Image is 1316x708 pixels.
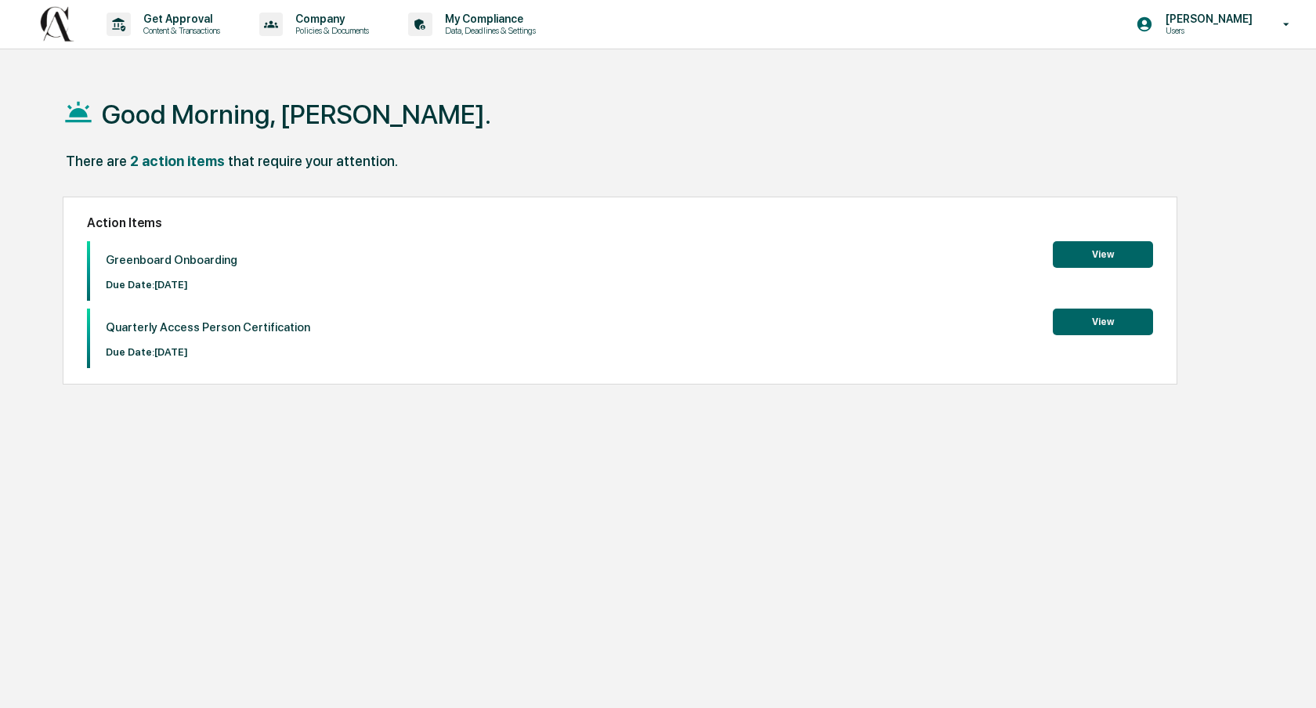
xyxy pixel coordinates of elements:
p: Due Date: [DATE] [106,279,237,291]
a: View [1053,246,1153,261]
div: that require your attention. [228,153,398,169]
a: View [1053,313,1153,328]
h2: Action Items [87,215,1153,230]
h1: Good Morning, [PERSON_NAME]. [102,99,491,130]
p: Content & Transactions [131,25,228,36]
p: Company [283,13,377,25]
p: Get Approval [131,13,228,25]
p: Quarterly Access Person Certification [106,320,310,334]
div: There are [66,153,127,169]
p: Greenboard Onboarding [106,253,237,267]
p: Data, Deadlines & Settings [432,25,544,36]
p: Users [1153,25,1260,36]
button: View [1053,241,1153,268]
p: My Compliance [432,13,544,25]
p: Policies & Documents [283,25,377,36]
button: View [1053,309,1153,335]
p: [PERSON_NAME] [1153,13,1260,25]
p: Due Date: [DATE] [106,346,310,358]
img: logo [38,6,75,42]
div: 2 action items [130,153,225,169]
